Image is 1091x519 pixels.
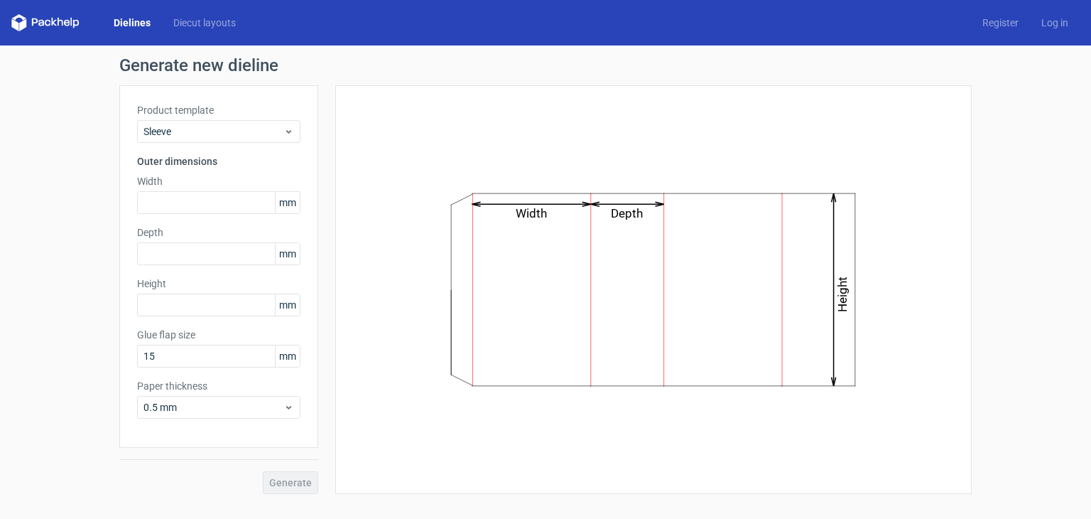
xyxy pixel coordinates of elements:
label: Paper thickness [137,379,300,393]
label: Width [137,174,300,188]
label: Height [137,277,300,291]
span: mm [275,346,300,367]
text: Height [836,277,850,312]
span: mm [275,294,300,316]
a: Register [971,16,1030,30]
h1: Generate new dieline [119,57,972,74]
span: 0.5 mm [143,400,283,414]
label: Depth [137,225,300,240]
span: mm [275,192,300,213]
span: mm [275,243,300,264]
text: Width [516,206,548,220]
a: Diecut layouts [162,16,247,30]
label: Glue flap size [137,328,300,342]
h3: Outer dimensions [137,154,300,168]
label: Product template [137,103,300,117]
span: Sleeve [143,124,283,139]
a: Dielines [102,16,162,30]
text: Depth [612,206,644,220]
a: Log in [1030,16,1080,30]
